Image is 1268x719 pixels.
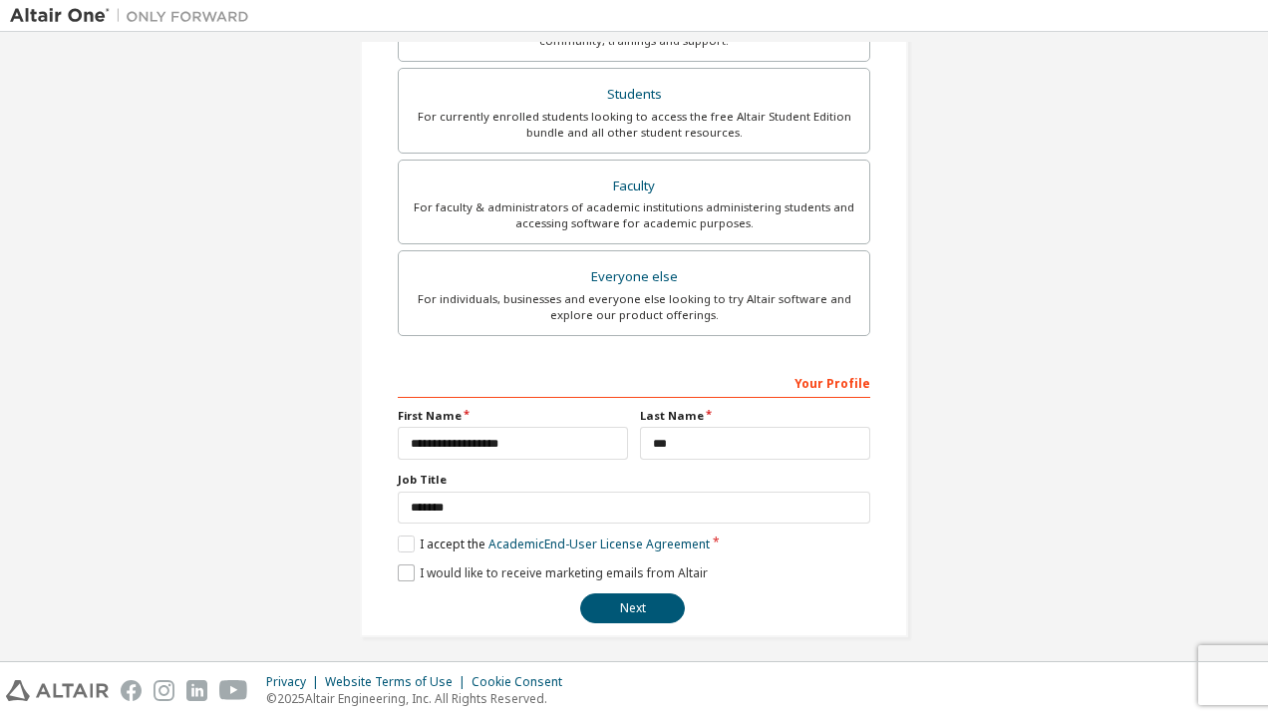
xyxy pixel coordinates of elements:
img: Altair One [10,6,259,26]
label: I would like to receive marketing emails from Altair [398,564,708,581]
label: Job Title [398,472,870,488]
div: Website Terms of Use [325,674,472,690]
img: linkedin.svg [186,680,207,701]
img: altair_logo.svg [6,680,109,701]
p: © 2025 Altair Engineering, Inc. All Rights Reserved. [266,690,574,707]
label: Last Name [640,408,870,424]
div: Everyone else [411,263,857,291]
img: facebook.svg [121,680,142,701]
img: instagram.svg [154,680,174,701]
label: I accept the [398,536,710,552]
div: Privacy [266,674,325,690]
div: Faculty [411,173,857,200]
div: Students [411,81,857,109]
div: For faculty & administrators of academic institutions administering students and accessing softwa... [411,199,857,231]
label: First Name [398,408,628,424]
button: Next [580,593,685,623]
div: For currently enrolled students looking to access the free Altair Student Edition bundle and all ... [411,109,857,141]
a: Academic End-User License Agreement [488,536,710,552]
img: youtube.svg [219,680,248,701]
div: Your Profile [398,366,870,398]
div: Cookie Consent [472,674,574,690]
div: For individuals, businesses and everyone else looking to try Altair software and explore our prod... [411,291,857,323]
